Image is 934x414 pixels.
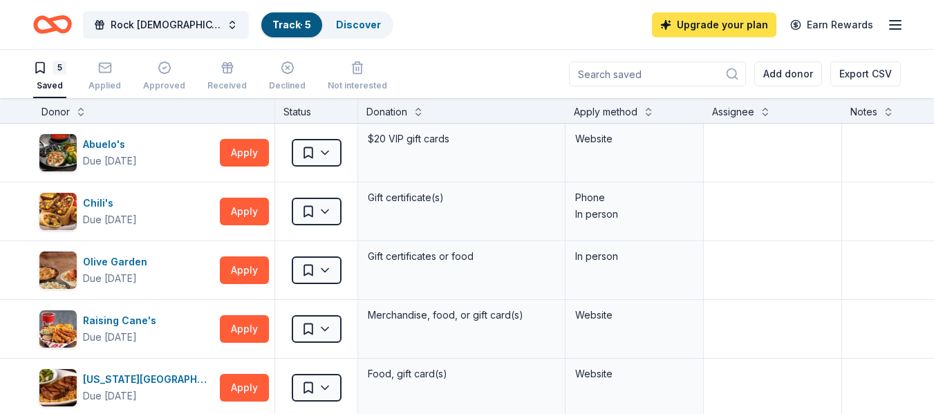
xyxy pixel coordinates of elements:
img: Image for Texas Roadhouse [39,369,77,406]
div: Donor [41,104,70,120]
button: Image for Olive GardenOlive GardenDue [DATE] [39,251,214,290]
div: $20 VIP gift cards [366,129,557,149]
button: Image for Raising Cane's Raising Cane'sDue [DATE] [39,310,214,348]
button: Rock [DEMOGRAPHIC_DATA] 17th Annual Music Fest [83,11,249,39]
div: Due [DATE] [83,270,137,287]
div: Abuelo's [83,136,137,153]
div: Notes [850,104,877,120]
div: Website [575,307,693,323]
div: Apply method [574,104,637,120]
img: Image for Abuelo's [39,134,77,171]
div: [US_STATE][GEOGRAPHIC_DATA] [83,371,214,388]
div: Status [275,98,358,123]
button: Apply [220,256,269,284]
div: Received [207,80,247,91]
button: Declined [269,55,306,98]
button: Approved [143,55,185,98]
a: Home [33,8,72,41]
div: Raising Cane's [83,312,162,329]
div: In person [575,206,693,223]
div: Donation [366,104,407,120]
div: Chili's [83,195,137,211]
div: Due [DATE] [83,211,137,228]
div: Due [DATE] [83,388,137,404]
div: Merchandise, food, or gift card(s) [366,305,557,325]
button: Image for Chili'sChili'sDue [DATE] [39,192,214,231]
button: Export CSV [830,62,901,86]
button: 5Saved [33,55,66,98]
img: Image for Raising Cane's [39,310,77,348]
input: Search saved [569,62,746,86]
button: Not interested [328,55,387,98]
button: Image for Texas Roadhouse[US_STATE][GEOGRAPHIC_DATA]Due [DATE] [39,368,214,407]
a: Earn Rewards [782,12,881,37]
div: In person [575,248,693,265]
div: Due [DATE] [83,329,137,346]
a: Upgrade your plan [652,12,776,37]
div: Not interested [328,80,387,91]
div: Assignee [712,104,754,120]
div: Saved [33,80,66,91]
button: Image for Abuelo's Abuelo'sDue [DATE] [39,133,214,172]
div: Applied [88,80,121,91]
div: Olive Garden [83,254,153,270]
button: Apply [220,139,269,167]
div: Website [575,131,693,147]
div: Approved [143,80,185,91]
button: Applied [88,55,121,98]
div: Phone [575,189,693,206]
span: Rock [DEMOGRAPHIC_DATA] 17th Annual Music Fest [111,17,221,33]
button: Apply [220,315,269,343]
button: Add donor [754,62,822,86]
div: Food, gift card(s) [366,364,557,384]
div: Declined [269,80,306,91]
button: Apply [220,198,269,225]
div: Gift certificates or food [366,247,557,266]
button: Track· 5Discover [260,11,393,39]
div: Website [575,366,693,382]
button: Received [207,55,247,98]
div: Due [DATE] [83,153,137,169]
a: Track· 5 [272,19,311,30]
div: 5 [53,61,66,75]
div: Gift certificate(s) [366,188,557,207]
a: Discover [336,19,381,30]
img: Image for Olive Garden [39,252,77,289]
img: Image for Chili's [39,193,77,230]
button: Apply [220,374,269,402]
